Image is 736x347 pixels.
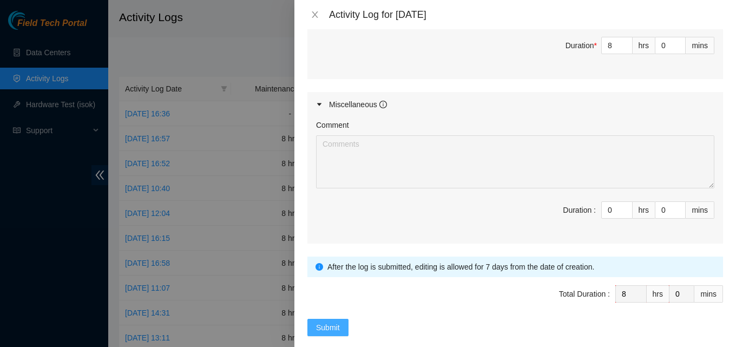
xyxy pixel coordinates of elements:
[686,37,714,54] div: mins
[327,261,715,273] div: After the log is submitted, editing is allowed for 7 days from the date of creation.
[559,288,610,300] div: Total Duration :
[686,201,714,219] div: mins
[566,40,597,51] div: Duration
[329,99,387,110] div: Miscellaneous
[329,9,723,21] div: Activity Log for [DATE]
[379,101,387,108] span: info-circle
[316,119,349,131] label: Comment
[307,319,349,336] button: Submit
[316,101,323,108] span: caret-right
[311,10,319,19] span: close
[307,10,323,20] button: Close
[316,322,340,333] span: Submit
[316,263,323,271] span: info-circle
[633,37,655,54] div: hrs
[633,201,655,219] div: hrs
[563,204,596,216] div: Duration :
[316,135,714,188] textarea: Comment
[694,285,723,303] div: mins
[647,285,669,303] div: hrs
[307,92,723,117] div: Miscellaneous info-circle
